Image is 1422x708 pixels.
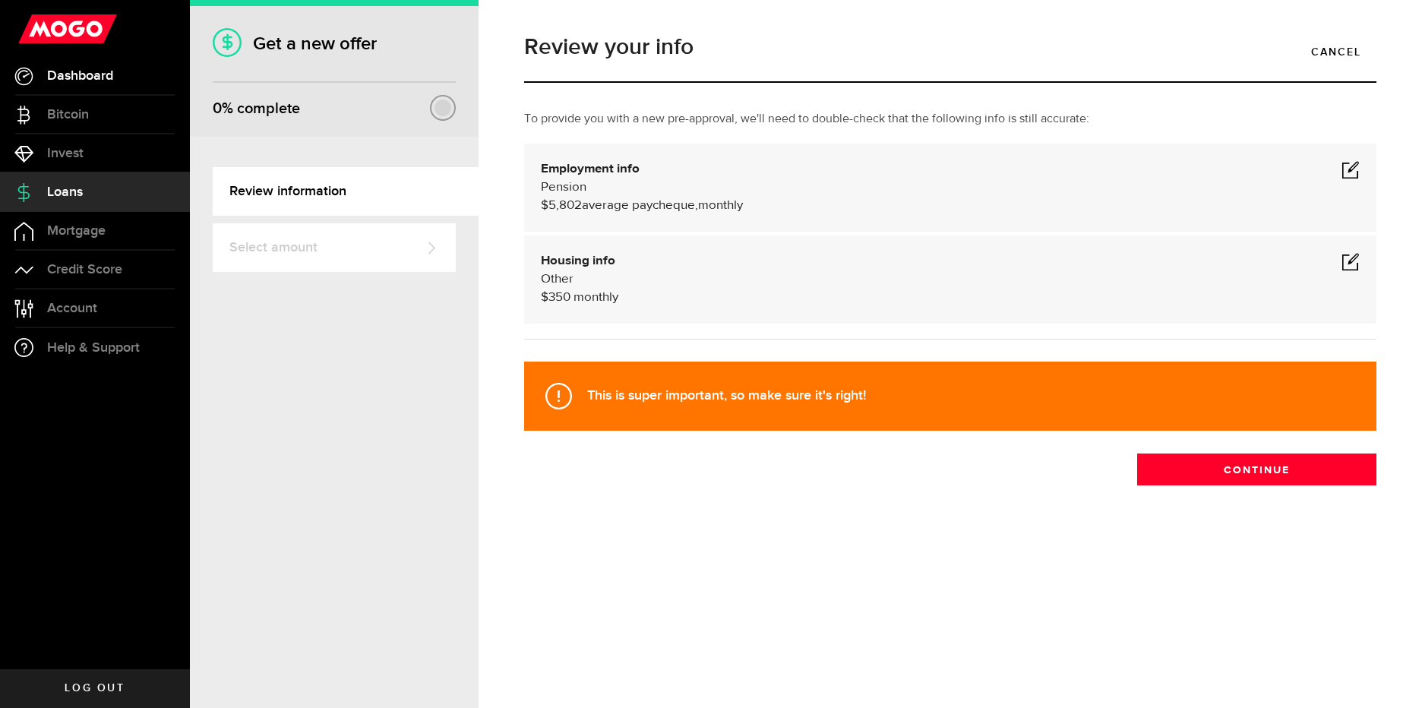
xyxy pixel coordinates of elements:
[213,223,456,272] a: Select amount
[1296,36,1376,68] a: Cancel
[47,185,83,199] span: Loans
[47,147,84,160] span: Invest
[541,291,548,304] span: $
[213,100,222,118] span: 0
[541,163,640,175] b: Employment info
[587,387,866,403] strong: This is super important, so make sure it's right!
[541,199,582,212] span: $5,802
[582,199,698,212] span: average paycheque,
[213,167,479,216] a: Review information
[541,254,615,267] b: Housing info
[47,108,89,122] span: Bitcoin
[213,95,300,122] div: % complete
[1137,454,1376,485] button: Continue
[548,291,570,304] span: 350
[47,263,122,277] span: Credit Score
[12,6,58,52] button: Open LiveChat chat widget
[47,224,106,238] span: Mortgage
[574,291,618,304] span: monthly
[65,683,125,694] span: Log out
[541,181,586,194] span: Pension
[541,273,574,286] span: Other
[524,110,1376,128] p: To provide you with a new pre-approval, we'll need to double-check that the following info is sti...
[47,341,140,355] span: Help & Support
[213,33,456,55] h1: Get a new offer
[524,36,1376,58] h1: Review your info
[698,199,743,212] span: monthly
[47,69,113,83] span: Dashboard
[47,302,97,315] span: Account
